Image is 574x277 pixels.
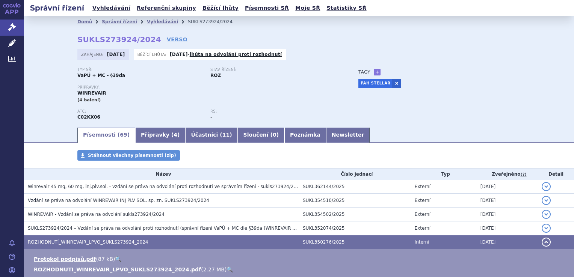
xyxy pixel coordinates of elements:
button: detail [542,238,551,247]
td: SUKL352074/2025 [299,221,411,235]
li: ( ) [34,255,566,263]
a: Přípravky (4) [135,128,185,143]
span: 87 kB [98,256,113,262]
button: detail [542,182,551,191]
th: Název [24,169,299,180]
strong: - [210,114,212,120]
strong: [DATE] [107,52,125,57]
span: 11 [222,132,230,138]
td: [DATE] [477,194,538,208]
span: WINREVAIR [77,90,106,96]
h3: Tagy [358,68,370,77]
td: SUKL354502/2025 [299,208,411,221]
span: Externí [415,198,430,203]
button: detail [542,224,551,233]
span: (4 balení) [77,98,101,102]
a: Protokol podpisů.pdf [34,256,96,262]
p: RS: [210,109,336,114]
strong: VaPÚ + MC - §39da [77,73,125,78]
a: Moje SŘ [293,3,322,13]
a: VERSO [167,36,187,43]
p: - [170,51,282,57]
td: SUKL362144/2025 [299,180,411,194]
a: Newsletter [326,128,370,143]
th: Zveřejněno [477,169,538,180]
th: Typ [411,169,477,180]
span: ROZHODNUTÍ_WINREVAIR_LPVO_SUKLS273924_2024 [28,239,148,245]
a: Vyhledávání [90,3,133,13]
a: Písemnosti SŘ [243,3,291,13]
p: Přípravky: [77,85,343,90]
td: SUKL354510/2025 [299,194,411,208]
a: Domů [77,19,92,24]
span: Interní [415,239,429,245]
span: 69 [120,132,127,138]
span: Externí [415,226,430,231]
li: ( ) [34,266,566,273]
strong: SUKLS273924/2024 [77,35,161,44]
strong: SOTATERCEPT [77,114,100,120]
span: Winrevair 45 mg, 60 mg, inj.plv.sol. - vzdání se práva na odvolání proti rozhodnutí ve správním ř... [28,184,302,189]
h2: Správní řízení [24,3,90,13]
a: 🔍 [115,256,121,262]
p: ATC: [77,109,203,114]
a: Stáhnout všechny písemnosti (zip) [77,150,180,161]
span: Externí [415,184,430,189]
p: Stav řízení: [210,68,336,72]
td: [DATE] [477,180,538,194]
span: Zahájeno: [81,51,105,57]
span: 4 [174,132,177,138]
a: 🔍 [227,266,233,272]
button: detail [542,210,551,219]
a: Vyhledávání [147,19,178,24]
span: 2.27 MB [203,266,225,272]
a: Statistiky SŘ [324,3,369,13]
strong: [DATE] [170,52,188,57]
span: Externí [415,212,430,217]
span: WINREVAIR - Vzdání se práva na odvolání sukls273924/2024 [28,212,165,217]
th: Číslo jednací [299,169,411,180]
p: Typ SŘ: [77,68,203,72]
a: + [374,69,381,75]
li: SUKLS273924/2024 [188,16,242,27]
td: [DATE] [477,221,538,235]
a: lhůta na odvolání proti rozhodnutí [190,52,282,57]
td: SUKL350276/2025 [299,235,411,249]
span: SUKLS273924/2024 – Vzdání se práva na odvolání proti rozhodnutí (správní řízení VaPÚ + MC dle §39... [28,226,378,231]
span: Běžící lhůta: [137,51,168,57]
button: detail [542,196,551,205]
a: Účastníci (11) [185,128,237,143]
a: Poznámka [284,128,326,143]
abbr: (?) [520,172,526,177]
th: Detail [538,169,574,180]
td: [DATE] [477,208,538,221]
a: Referenční skupiny [134,3,198,13]
a: Běžící lhůty [200,3,241,13]
a: Správní řízení [102,19,137,24]
a: Sloučení (0) [238,128,284,143]
a: PAH STELLAR [358,79,392,88]
span: 0 [273,132,276,138]
a: ROZHODNUTI_WINREVAIR_LPVO_SUKLS273924_2024.pdf [34,266,201,272]
strong: ROZ [210,73,221,78]
a: Písemnosti (69) [77,128,135,143]
td: [DATE] [477,235,538,249]
span: Vzdání se práva na odvolání WINREVAIR INJ PLV SOL, sp. zn. SUKLS273924/2024 [28,198,209,203]
span: Stáhnout všechny písemnosti (zip) [88,153,176,158]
